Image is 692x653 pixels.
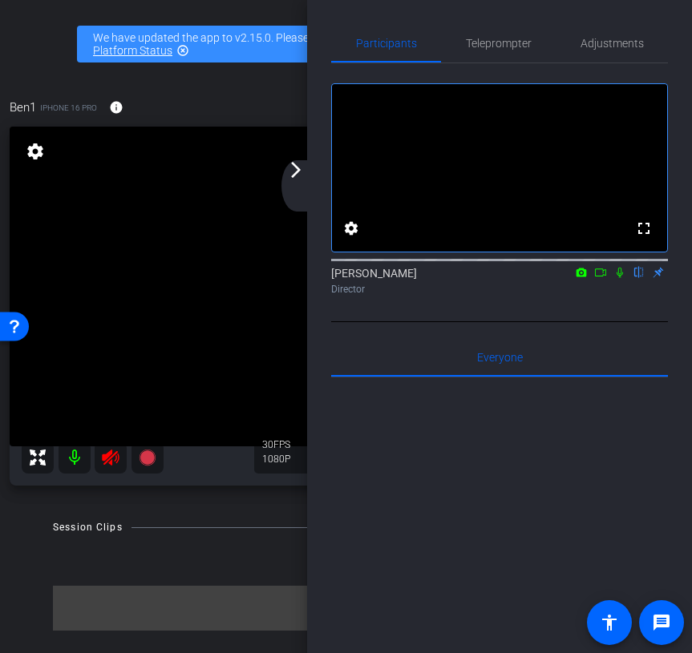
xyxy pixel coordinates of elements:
[356,38,417,49] span: Participants
[331,265,668,296] div: [PERSON_NAME]
[93,44,172,57] a: Platform Status
[176,44,189,57] mat-icon: highlight_off
[477,352,523,363] span: Everyone
[634,219,654,238] mat-icon: fullscreen
[262,438,302,451] div: 30
[302,438,410,466] div: 00:00:00
[342,219,361,238] mat-icon: settings
[286,160,306,179] mat-icon: arrow_forward_ios
[273,439,290,450] span: FPS
[581,38,644,49] span: Adjustments
[77,26,615,62] div: We have updated the app to v2.15.0. Please make sure the mobile user has the newest version.
[262,453,302,466] div: 1080P
[466,38,532,49] span: Teleprompter
[24,142,47,161] mat-icon: settings
[629,264,649,279] mat-icon: flip
[331,282,668,296] div: Director
[109,100,123,115] mat-icon: info
[10,99,36,116] span: Ben1
[652,613,671,632] mat-icon: message
[40,102,97,114] span: iPhone 16 Pro
[53,519,123,535] div: Session Clips
[600,613,619,632] mat-icon: accessibility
